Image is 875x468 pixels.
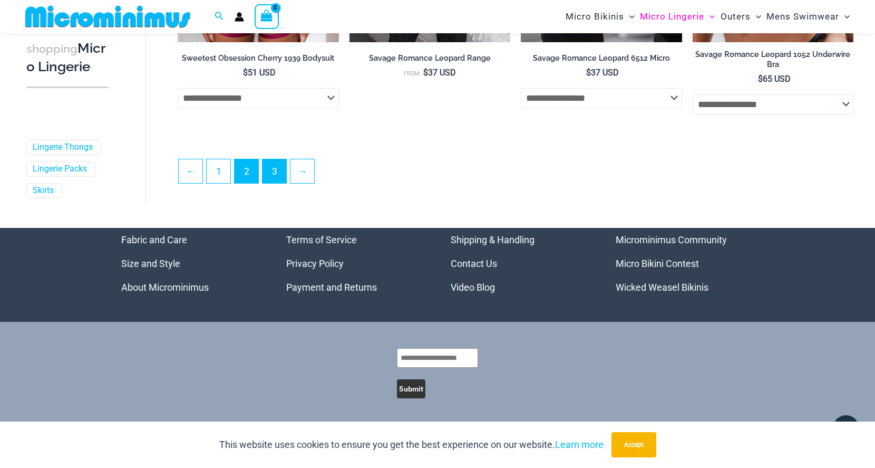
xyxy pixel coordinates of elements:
[616,228,754,299] aside: Footer Widget 4
[262,159,286,183] a: Page 3
[616,282,708,293] a: Wicked Weasel Bikinis
[178,159,853,189] nav: Product Pagination
[721,3,751,30] span: Outers
[704,3,715,30] span: Menu Toggle
[624,3,635,30] span: Menu Toggle
[616,234,727,245] a: Microminimus Community
[21,5,195,28] img: MM SHOP LOGO FLAT
[121,234,187,245] a: Fabric and Care
[766,3,839,30] span: Mens Swimwear
[616,258,699,269] a: Micro Bikini Contest
[451,282,495,293] a: Video Blog
[397,379,425,398] button: Submit
[179,159,202,183] a: ←
[751,3,761,30] span: Menu Toggle
[26,42,77,55] span: shopping
[33,185,54,196] a: Skirts
[286,282,377,293] a: Payment and Returns
[219,437,604,453] p: This website uses cookies to ensure you get the best experience on our website.
[121,282,209,293] a: About Microminimus
[563,3,637,30] a: Micro BikinisMenu ToggleMenu Toggle
[451,234,534,245] a: Shipping & Handling
[26,40,109,76] h3: Micro Lingerie
[33,163,87,174] a: Lingerie Packs
[243,68,248,78] span: $
[121,258,180,269] a: Size and Style
[555,439,604,450] a: Learn more
[693,50,854,69] h2: Savage Romance Leopard 1052 Underwire Bra
[121,228,260,299] nav: Menu
[718,3,764,30] a: OutersMenu ToggleMenu Toggle
[566,3,624,30] span: Micro Bikinis
[521,53,682,63] h2: Savage Romance Leopard 6512 Micro
[423,68,428,78] span: $
[451,258,497,269] a: Contact Us
[404,70,421,77] span: From:
[286,228,425,299] nav: Menu
[286,234,357,245] a: Terms of Service
[521,53,682,67] a: Savage Romance Leopard 6512 Micro
[423,68,456,78] bdi: 37 USD
[33,142,93,153] a: Lingerie Thongs
[178,53,339,63] h2: Sweetest Obsession Cherry 1939 Bodysuit
[349,53,511,63] h2: Savage Romance Leopard Range
[243,68,276,78] bdi: 51 USD
[764,3,852,30] a: Mens SwimwearMenu ToggleMenu Toggle
[215,10,224,23] a: Search icon link
[586,68,591,78] span: $
[586,68,619,78] bdi: 37 USD
[286,228,425,299] aside: Footer Widget 2
[839,3,850,30] span: Menu Toggle
[451,228,589,299] aside: Footer Widget 3
[637,3,717,30] a: Micro LingerieMenu ToggleMenu Toggle
[255,4,279,28] a: View Shopping Cart, empty
[235,12,244,22] a: Account icon link
[616,228,754,299] nav: Menu
[349,53,511,67] a: Savage Romance Leopard Range
[207,159,230,183] a: Page 1
[451,228,589,299] nav: Menu
[235,159,258,183] span: Page 2
[640,3,704,30] span: Micro Lingerie
[561,2,854,32] nav: Site Navigation
[693,50,854,73] a: Savage Romance Leopard 1052 Underwire Bra
[611,432,656,457] button: Accept
[290,159,314,183] a: →
[286,258,344,269] a: Privacy Policy
[121,228,260,299] aside: Footer Widget 1
[178,53,339,67] a: Sweetest Obsession Cherry 1939 Bodysuit
[758,74,763,84] span: $
[758,74,791,84] bdi: 65 USD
